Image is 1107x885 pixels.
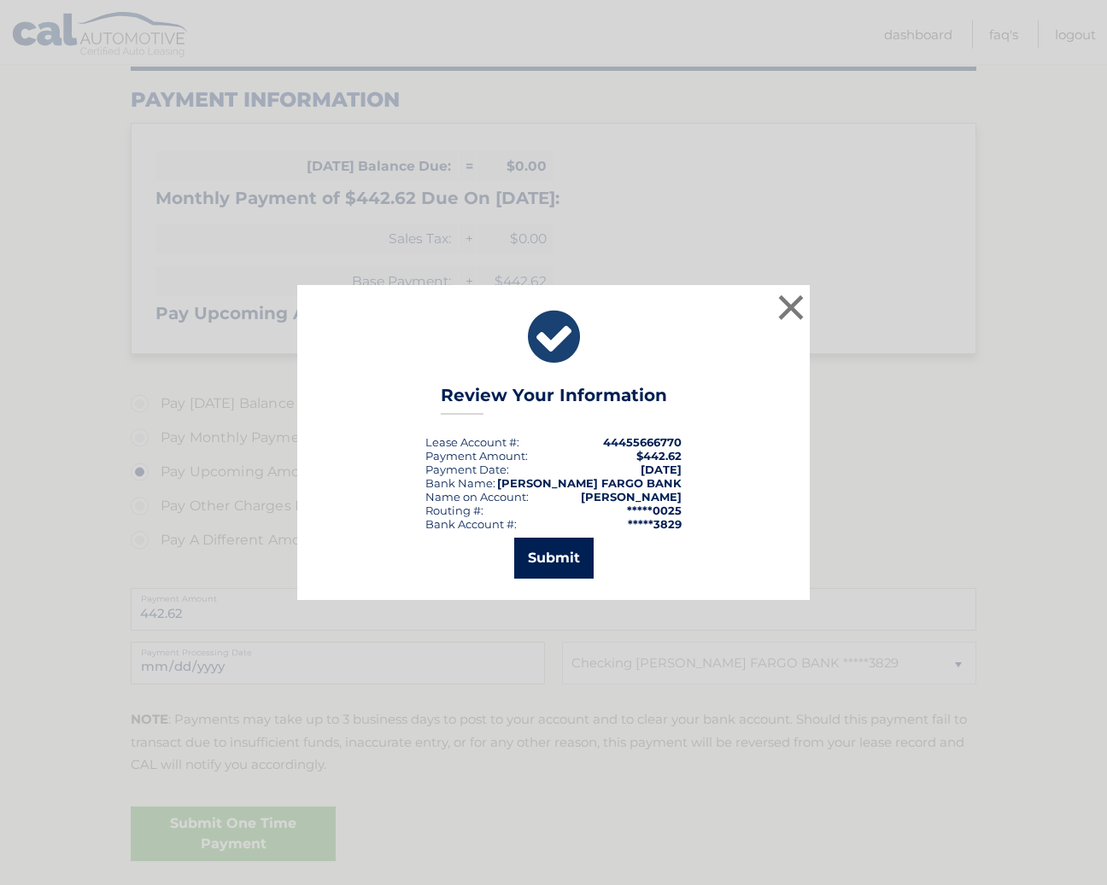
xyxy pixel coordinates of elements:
button: Submit [514,538,594,579]
span: [DATE] [641,463,682,476]
span: Payment Date [425,463,507,476]
button: × [774,290,808,324]
h3: Review Your Information [441,385,667,415]
strong: [PERSON_NAME] FARGO BANK [497,476,682,490]
div: Bank Name: [425,476,495,490]
div: Lease Account #: [425,435,519,449]
span: $442.62 [636,449,682,463]
div: Bank Account #: [425,517,517,531]
div: Payment Amount: [425,449,528,463]
div: : [425,463,509,476]
strong: [PERSON_NAME] [581,490,682,504]
div: Routing #: [425,504,483,517]
strong: 44455666770 [603,435,682,449]
div: Name on Account: [425,490,529,504]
